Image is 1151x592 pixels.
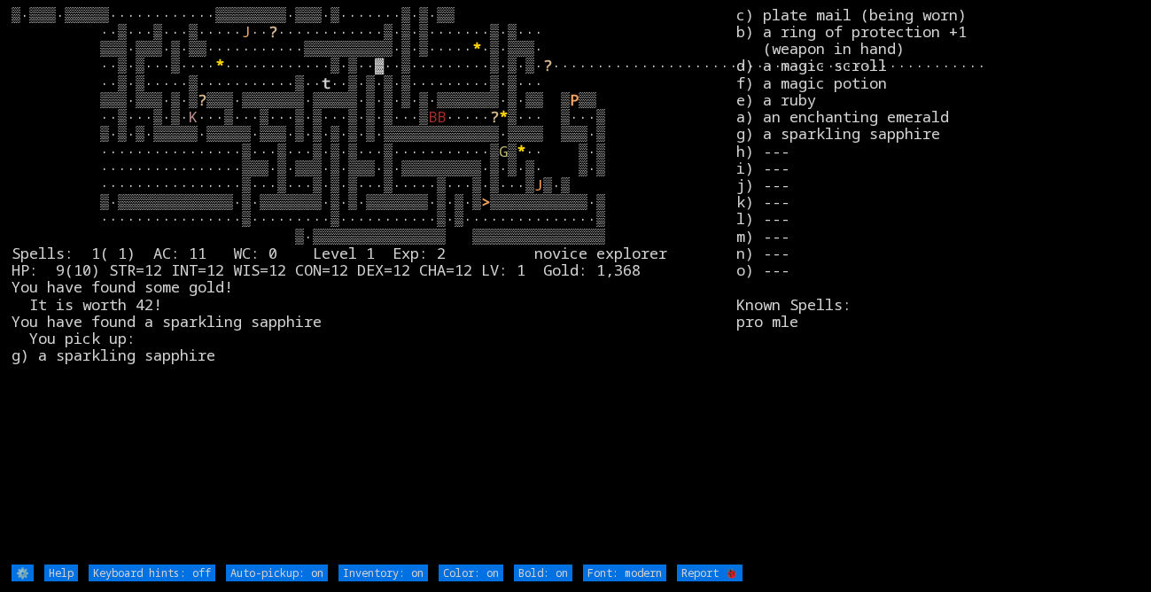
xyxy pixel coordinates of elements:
[12,6,736,563] larn: ▒·▒▒▒·▒▒▒▒▒············▒▒▒▒▒▒▒▒·▒▒▒·▒·······▒·▒·▒▒ ··▒···▒···▒····· ·· ············▒·▒·▒·······▒·...
[226,565,328,581] input: Auto-pickup: on
[677,565,743,581] input: Report 🐞
[437,106,446,127] font: B
[44,565,78,581] input: Help
[543,55,552,75] font: ?
[499,141,508,161] font: G
[242,21,251,42] font: J
[12,565,34,581] input: ⚙️
[490,106,499,127] font: ?
[736,6,1139,563] stats: c) plate mail (being worn) b) a ring of protection +1 (weapon in hand) d) a magic scroll f) a mag...
[198,90,206,110] font: ?
[481,191,490,212] font: >
[189,106,198,127] font: K
[439,565,503,581] input: Color: on
[534,175,543,195] font: J
[322,73,331,93] font: t
[338,565,428,581] input: Inventory: on
[514,565,572,581] input: Bold: on
[583,565,666,581] input: Font: modern
[428,106,437,127] font: B
[89,565,215,581] input: Keyboard hints: off
[268,21,277,42] font: ?
[570,90,579,110] font: P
